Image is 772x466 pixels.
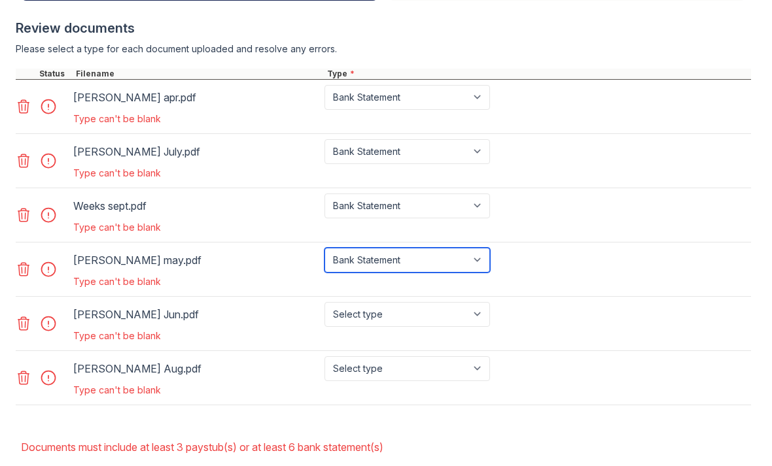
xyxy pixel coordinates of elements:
div: Type can't be blank [73,167,493,180]
div: Type can't be blank [73,275,493,288]
div: Type can't be blank [73,221,493,234]
div: Status [37,69,73,79]
div: Review documents [16,19,751,37]
div: Weeks sept.pdf [73,195,319,216]
div: Type [325,69,751,79]
div: Filename [73,69,325,79]
div: [PERSON_NAME] Aug.pdf [73,358,319,379]
div: Type can't be blank [73,112,493,125]
div: [PERSON_NAME] Jun.pdf [73,304,319,325]
div: [PERSON_NAME] July.pdf [73,141,319,162]
div: Type can't be blank [73,329,493,342]
div: [PERSON_NAME] may.pdf [73,250,319,271]
div: Type can't be blank [73,384,493,397]
div: Please select a type for each document uploaded and resolve any errors. [16,42,751,56]
li: Documents must include at least 3 paystub(s) or at least 6 bank statement(s) [21,434,751,460]
div: [PERSON_NAME] apr.pdf [73,87,319,108]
